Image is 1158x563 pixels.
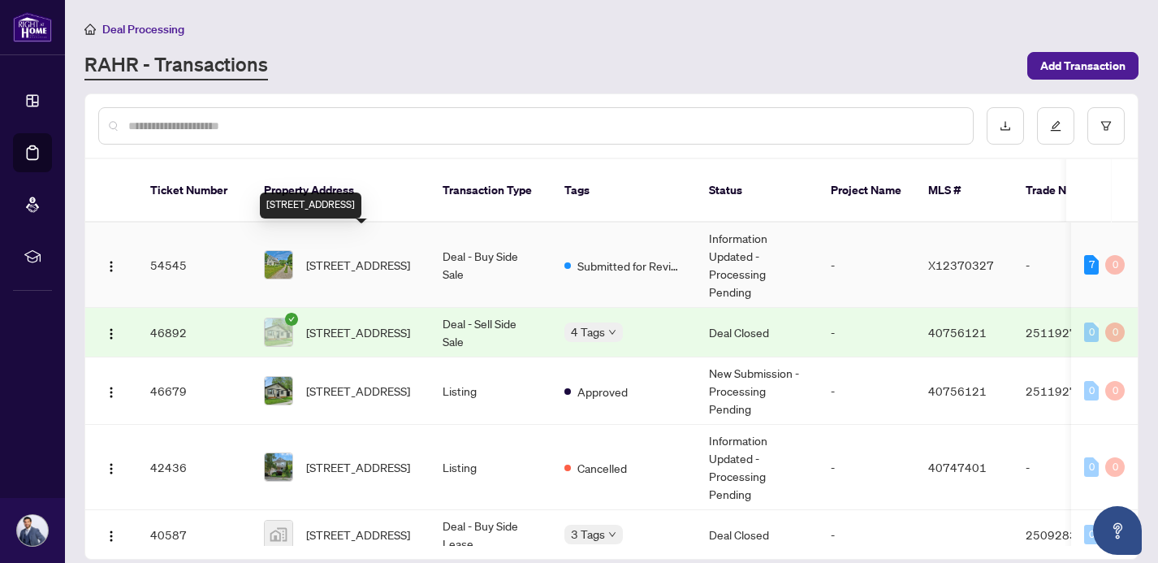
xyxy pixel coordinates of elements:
div: 0 [1084,381,1099,401]
span: 40756121 [928,383,987,398]
th: Status [696,159,818,223]
span: check-circle [285,313,298,326]
th: Project Name [818,159,915,223]
td: 2511927 [1013,308,1126,357]
td: Deal - Buy Side Sale [430,223,551,308]
span: [STREET_ADDRESS] [306,323,410,341]
span: [STREET_ADDRESS] [306,382,410,400]
td: - [1013,223,1126,308]
div: 0 [1084,323,1099,342]
span: 40756121 [928,325,987,340]
div: 0 [1105,381,1125,401]
button: edit [1037,107,1074,145]
th: Property Address [251,159,430,223]
button: Add Transaction [1027,52,1139,80]
span: 4 Tags [571,323,605,341]
span: Approved [577,383,628,401]
th: Trade Number [1013,159,1126,223]
td: - [818,223,915,308]
span: Deal Processing [102,22,184,37]
div: 7 [1084,255,1099,275]
td: Information Updated - Processing Pending [696,223,818,308]
div: 0 [1105,457,1125,477]
td: Information Updated - Processing Pending [696,425,818,510]
td: 46892 [137,308,251,357]
td: - [818,510,915,560]
img: Logo [105,462,118,475]
td: 2509283 [1013,510,1126,560]
img: thumbnail-img [265,453,292,481]
img: thumbnail-img [265,377,292,405]
button: Logo [98,454,124,480]
span: [STREET_ADDRESS] [306,458,410,476]
div: 0 [1105,323,1125,342]
button: Logo [98,378,124,404]
span: download [1000,120,1011,132]
td: Deal Closed [696,308,818,357]
button: filter [1087,107,1125,145]
a: RAHR - Transactions [84,51,268,80]
td: 54545 [137,223,251,308]
td: 46679 [137,357,251,425]
span: down [608,328,616,336]
button: Logo [98,522,124,548]
td: Listing [430,357,551,425]
img: logo [13,12,52,42]
span: [STREET_ADDRESS] [306,256,410,274]
td: Deal - Sell Side Sale [430,308,551,357]
td: - [1013,425,1126,510]
th: Transaction Type [430,159,551,223]
span: down [608,531,616,539]
div: 0 [1084,457,1099,477]
div: [STREET_ADDRESS] [260,193,361,219]
img: Logo [105,386,118,399]
div: 0 [1084,525,1099,544]
th: Tags [551,159,696,223]
button: Logo [98,252,124,278]
img: thumbnail-img [265,318,292,346]
td: New Submission - Processing Pending [696,357,818,425]
span: 40747401 [928,460,987,474]
td: Deal - Buy Side Lease [430,510,551,560]
td: - [818,357,915,425]
span: home [84,24,96,35]
button: Open asap [1093,506,1142,555]
img: thumbnail-img [265,521,292,548]
span: Add Transaction [1040,53,1126,79]
img: Profile Icon [17,515,48,546]
td: - [818,425,915,510]
th: MLS # [915,159,1013,223]
td: 40587 [137,510,251,560]
img: Logo [105,530,118,543]
img: Logo [105,327,118,340]
div: 0 [1105,255,1125,275]
button: download [987,107,1024,145]
td: - [818,308,915,357]
span: Cancelled [577,459,627,477]
button: Logo [98,319,124,345]
span: Submitted for Review [577,257,683,275]
td: Deal Closed [696,510,818,560]
span: filter [1100,120,1112,132]
td: 42436 [137,425,251,510]
span: X12370327 [928,258,994,272]
img: thumbnail-img [265,251,292,279]
td: Listing [430,425,551,510]
img: Logo [105,260,118,273]
th: Ticket Number [137,159,251,223]
td: 2511927 [1013,357,1126,425]
span: [STREET_ADDRESS] [306,526,410,544]
span: 3 Tags [571,525,605,544]
span: edit [1050,120,1061,132]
